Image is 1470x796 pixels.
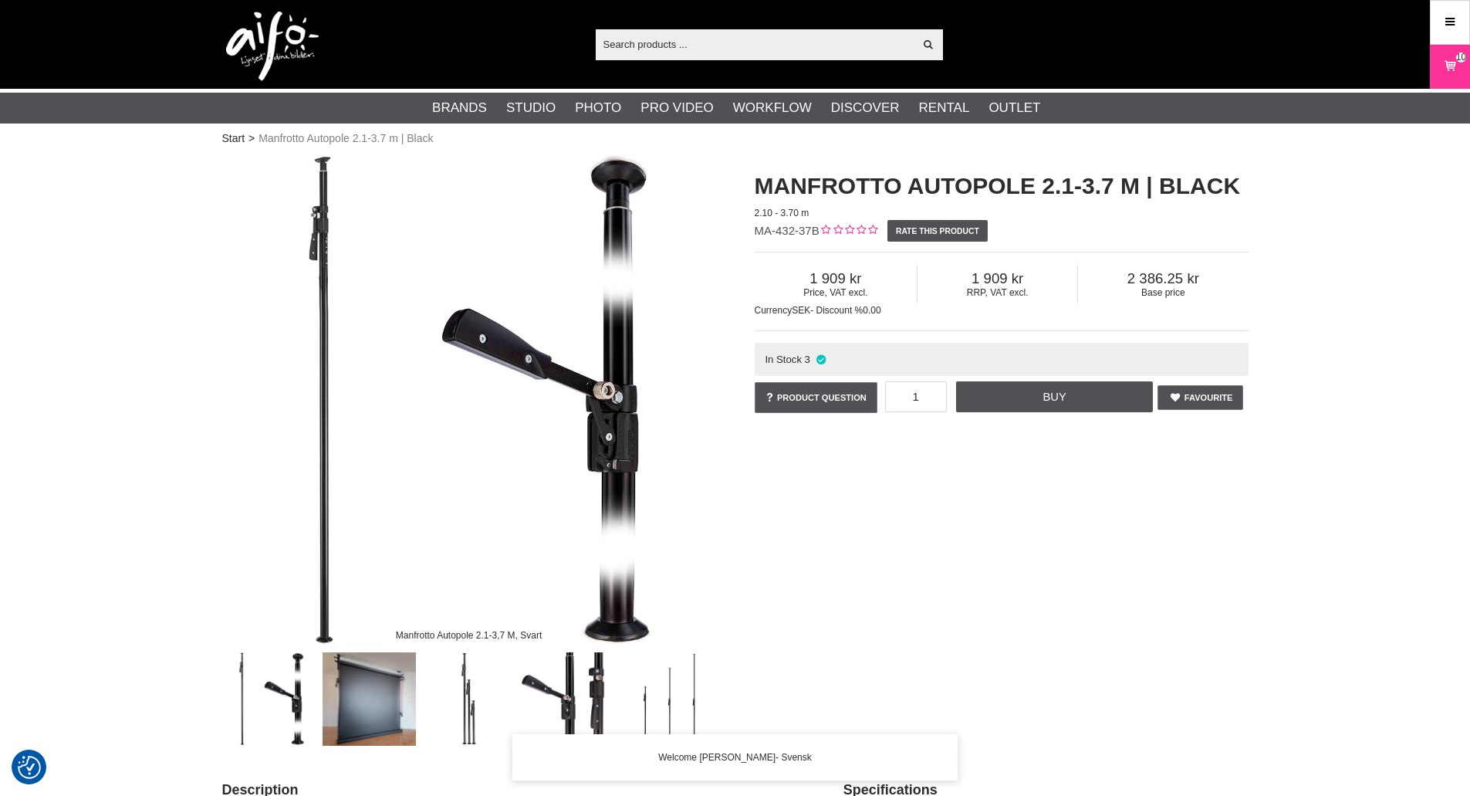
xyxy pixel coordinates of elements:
[755,382,877,413] a: Product question
[831,98,900,118] a: Discover
[223,652,316,746] img: Manfrotto Autopole 2.1-3,7 M, Svart
[640,98,713,118] a: Pro Video
[988,98,1040,118] a: Outlet
[248,130,255,147] span: >
[596,32,914,56] input: Search products ...
[383,622,555,649] div: Manfrotto Autopole 2.1-3,7 M, Svart
[621,652,715,746] img: Enkel att låsa i önskad längd
[765,354,802,365] span: In Stock
[1157,385,1243,410] a: Favourite
[1431,49,1469,85] a: 10
[956,381,1153,412] a: Buy
[18,754,41,781] button: Consent Preferences
[1078,270,1248,287] span: 2 386.25
[259,130,433,147] span: Manfrotto Autopole 2.1-3.7 m | Black
[755,224,819,237] span: MA-432-37B
[810,305,863,316] span: - Discount %
[733,98,812,118] a: Workflow
[755,305,792,316] span: Currency
[323,652,416,746] img: Exempel på användning Autopole
[919,98,970,118] a: Rental
[658,750,812,764] span: Welcome [PERSON_NAME]- Svensk
[755,170,1249,202] h1: Manfrotto Autopole 2.1-3.7 m | Black
[805,354,810,365] span: 3
[226,12,319,81] img: logo.png
[222,130,245,147] a: Start
[1078,287,1248,298] span: Base price
[814,354,827,365] i: In stock
[422,652,515,746] img: Finns i flera längder
[755,208,809,218] span: 2.10 - 3.70 m
[863,305,880,316] span: 0.00
[432,98,487,118] a: Brands
[575,98,621,118] a: Photo
[887,220,988,242] a: Rate this product
[917,270,1077,287] span: 1 909
[792,305,810,316] span: SEK
[222,154,716,649] img: Manfrotto Autopole 2.1-3,7 M, Svart
[819,223,877,239] div: Customer rating: 0
[506,98,556,118] a: Studio
[917,287,1077,298] span: RRP, VAT excl.
[522,652,615,746] img: Fjädrande låsning mot golv-tak
[755,270,917,287] span: 1 909
[18,756,41,779] img: Revisit consent button
[755,287,917,298] span: Price, VAT excl.
[1456,50,1466,64] span: 10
